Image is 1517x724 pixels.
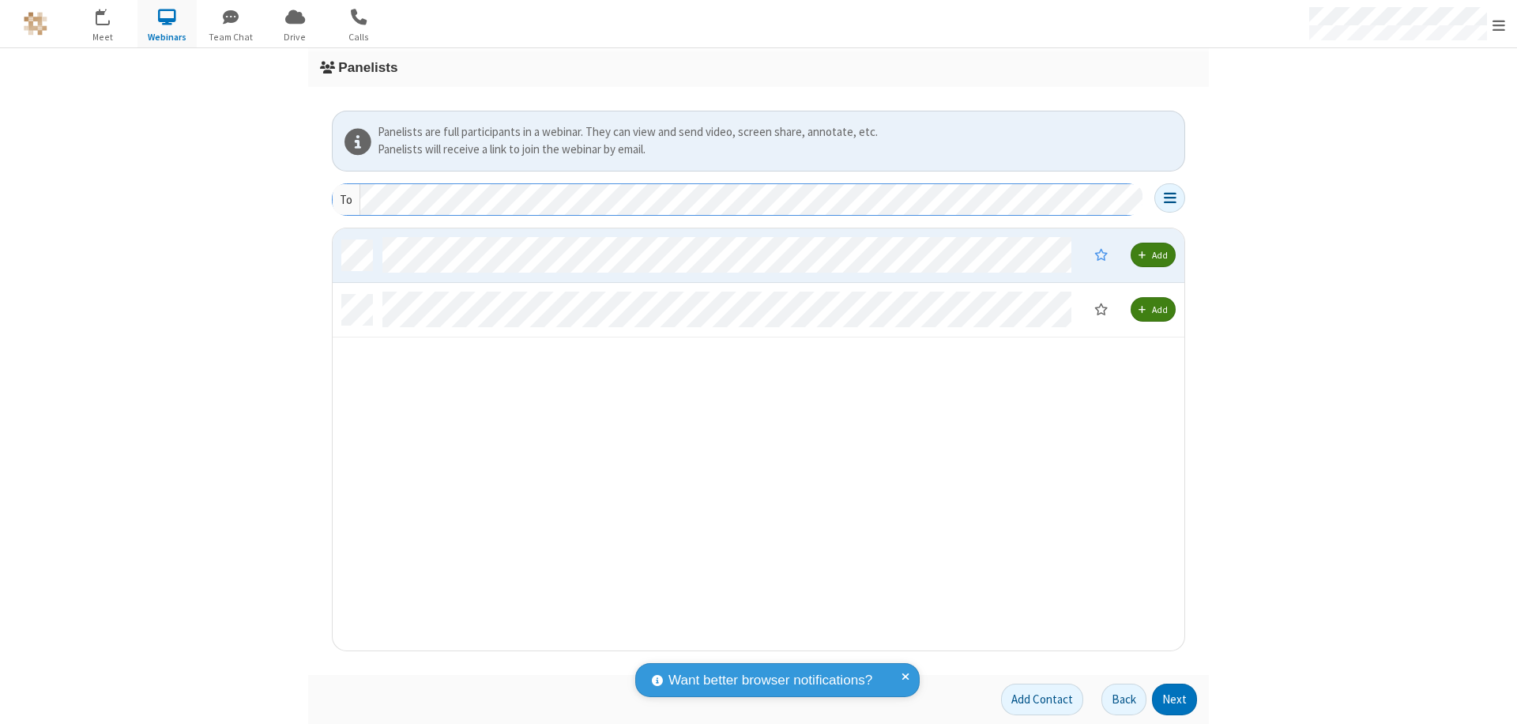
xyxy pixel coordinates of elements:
[1152,684,1197,715] button: Next
[378,123,1179,141] div: Panelists are full participants in a webinar. They can view and send video, screen share, annotat...
[1001,684,1083,715] button: Add Contact
[1131,297,1176,322] button: Add
[1154,183,1185,213] button: Open menu
[1152,249,1168,261] span: Add
[329,30,389,44] span: Calls
[378,141,1179,159] div: Panelists will receive a link to join the webinar by email.
[1152,304,1168,315] span: Add
[1101,684,1146,715] button: Back
[1131,243,1176,267] button: Add
[104,9,119,21] div: 29
[265,30,325,44] span: Drive
[1011,692,1073,707] span: Add Contact
[1083,296,1119,322] button: Moderator
[668,670,872,691] span: Want better browser notifications?
[333,184,360,215] div: To
[201,30,261,44] span: Team Chat
[333,228,1186,652] div: grid
[320,60,1197,75] h3: Panelists
[24,12,47,36] img: QA Selenium DO NOT DELETE OR CHANGE
[137,30,197,44] span: Webinars
[1083,241,1119,268] button: This contact cannot be made moderator because they have no account.
[73,30,133,44] span: Meet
